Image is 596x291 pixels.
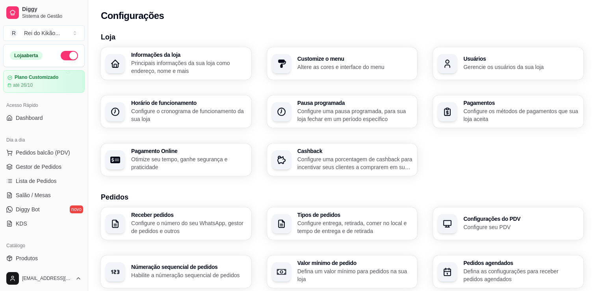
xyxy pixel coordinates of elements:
button: [EMAIL_ADDRESS][DOMAIN_NAME] [3,269,85,288]
button: Valor mínimo de pedidoDefina um valor mínimo para pedidos na sua loja [267,256,418,288]
span: Lista de Pedidos [16,177,57,185]
button: Pagamento OnlineOtimize seu tempo, ganhe segurança e praticidade [101,144,251,176]
button: Alterar Status [61,51,78,60]
p: Defina um valor mínimo para pedidos na sua loja [297,267,413,283]
span: Sistema de Gestão [22,13,82,19]
h3: Informações da loja [131,52,247,58]
button: Configurações do PDVConfigure seu PDV [433,207,583,240]
button: Select a team [3,25,85,41]
span: KDS [16,220,27,228]
button: Pausa programadaConfigure uma pausa programada, para sua loja fechar em um período específico [267,95,418,128]
article: Plano Customizado [15,75,58,80]
p: Habilite a númeração sequencial de pedidos [131,271,247,279]
p: Principais informações da sua loja como endereço, nome e mais [131,59,247,75]
h2: Configurações [101,9,164,22]
button: Customize o menuAltere as cores e interface do menu [267,47,418,80]
span: Pedidos balcão (PDV) [16,149,70,157]
h3: Horário de funcionamento [131,100,247,106]
span: [EMAIL_ADDRESS][DOMAIN_NAME] [22,275,72,282]
button: Númeração sequencial de pedidosHabilite a númeração sequencial de pedidos [101,256,251,288]
button: UsuáriosGerencie os usuários da sua loja [433,47,583,80]
a: DiggySistema de Gestão [3,3,85,22]
a: Plano Customizadoaté 26/10 [3,70,85,93]
a: Produtos [3,252,85,265]
div: Dia a dia [3,134,85,146]
button: Receber pedidosConfigure o número do seu WhatsApp, gestor de pedidos e outros [101,207,251,240]
p: Configure seu PDV [463,223,579,231]
a: Diggy Botnovo [3,203,85,216]
article: até 26/10 [13,82,33,88]
span: R [10,29,18,37]
button: Tipos de pedidosConfigure entrega, retirada, comer no local e tempo de entrega e de retirada [267,207,418,240]
button: PagamentosConfigure os métodos de pagamentos que sua loja aceita [433,95,583,128]
button: Pedidos agendadosDefina as confiugurações para receber pedidos agendados [433,256,583,288]
h3: Pagamentos [463,100,579,106]
h3: Pedidos [101,192,583,203]
p: Configure os métodos de pagamentos que sua loja aceita [463,107,579,123]
h3: Receber pedidos [131,212,247,218]
span: Produtos [16,254,38,262]
h3: Pedidos agendados [463,260,579,266]
a: Dashboard [3,112,85,124]
a: Gestor de Pedidos [3,160,85,173]
p: Defina as confiugurações para receber pedidos agendados [463,267,579,283]
button: CashbackConfigure uma porcentagem de cashback para incentivar seus clientes a comprarem em sua loja [267,144,418,176]
p: Altere as cores e interface do menu [297,63,413,71]
p: Configure uma porcentagem de cashback para incentivar seus clientes a comprarem em sua loja [297,155,413,171]
button: Horário de funcionamentoConfigure o cronograma de funcionamento da sua loja [101,95,251,128]
span: Diggy Bot [16,205,40,213]
div: Loja aberta [10,51,43,60]
button: Pedidos balcão (PDV) [3,146,85,159]
a: Lista de Pedidos [3,175,85,187]
h3: Pausa programada [297,100,413,106]
h3: Tipos de pedidos [297,212,413,218]
h3: Configurações do PDV [463,216,579,222]
h3: Usuários [463,56,579,62]
a: Salão / Mesas [3,189,85,201]
p: Configure o número do seu WhatsApp, gestor de pedidos e outros [131,219,247,235]
p: Otimize seu tempo, ganhe segurança e praticidade [131,155,247,171]
button: Informações da lojaPrincipais informações da sua loja como endereço, nome e mais [101,47,251,80]
p: Configure o cronograma de funcionamento da sua loja [131,107,247,123]
div: Catálogo [3,239,85,252]
span: Gestor de Pedidos [16,163,61,171]
span: Dashboard [16,114,43,122]
h3: Valor mínimo de pedido [297,260,413,266]
a: KDS [3,217,85,230]
p: Gerencie os usuários da sua loja [463,63,579,71]
div: Rei do Kikão ... [24,29,60,37]
div: Acesso Rápido [3,99,85,112]
p: Configure uma pausa programada, para sua loja fechar em um período específico [297,107,413,123]
h3: Customize o menu [297,56,413,62]
h3: Pagamento Online [131,148,247,154]
h3: Númeração sequencial de pedidos [131,264,247,270]
h3: Loja [101,32,583,43]
span: Diggy [22,6,82,13]
p: Configure entrega, retirada, comer no local e tempo de entrega e de retirada [297,219,413,235]
span: Salão / Mesas [16,191,51,199]
h3: Cashback [297,148,413,154]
